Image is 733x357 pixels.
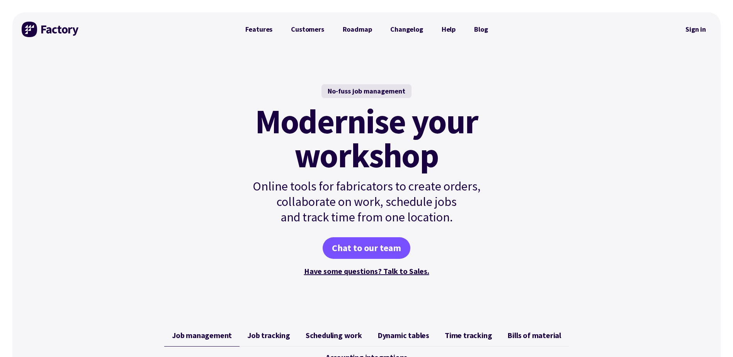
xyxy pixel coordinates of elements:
nav: Primary Navigation [236,22,497,37]
iframe: Chat Widget [694,320,733,357]
a: Customers [282,22,333,37]
span: Time tracking [445,331,492,340]
img: Factory [22,22,80,37]
a: Sign in [680,20,711,38]
a: Have some questions? Talk to Sales. [304,266,429,276]
span: Job tracking [247,331,290,340]
a: Blog [465,22,497,37]
span: Bills of material [507,331,561,340]
a: Help [432,22,465,37]
nav: Secondary Navigation [680,20,711,38]
mark: Modernise your workshop [255,104,478,172]
a: Changelog [381,22,432,37]
a: Chat to our team [323,237,410,259]
a: Roadmap [333,22,381,37]
a: Features [236,22,282,37]
span: Scheduling work [306,331,362,340]
span: Dynamic tables [378,331,429,340]
div: No-fuss job management [321,84,412,98]
span: Job management [172,331,232,340]
p: Online tools for fabricators to create orders, collaborate on work, schedule jobs and track time ... [236,178,497,225]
